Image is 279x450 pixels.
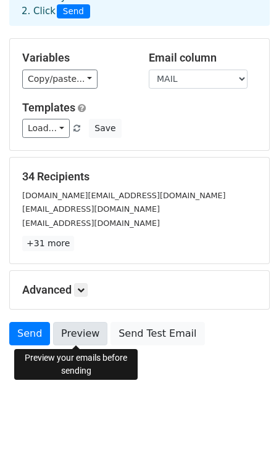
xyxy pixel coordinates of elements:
[22,236,74,251] a: +31 more
[110,322,204,345] a: Send Test Email
[22,51,130,65] h5: Variables
[53,322,107,345] a: Preview
[22,101,75,114] a: Templates
[14,349,138,380] div: Preview your emails before sending
[22,219,160,228] small: [EMAIL_ADDRESS][DOMAIN_NAME]
[22,204,160,214] small: [EMAIL_ADDRESS][DOMAIN_NAME]
[22,70,98,89] a: Copy/paste...
[9,322,50,345] a: Send
[22,283,257,297] h5: Advanced
[57,4,90,19] span: Send
[149,51,257,65] h5: Email column
[22,191,225,200] small: [DOMAIN_NAME][EMAIL_ADDRESS][DOMAIN_NAME]
[217,391,279,450] div: Tiện ích trò chuyện
[22,170,257,183] h5: 34 Recipients
[22,119,70,138] a: Load...
[217,391,279,450] iframe: Chat Widget
[89,119,121,138] button: Save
